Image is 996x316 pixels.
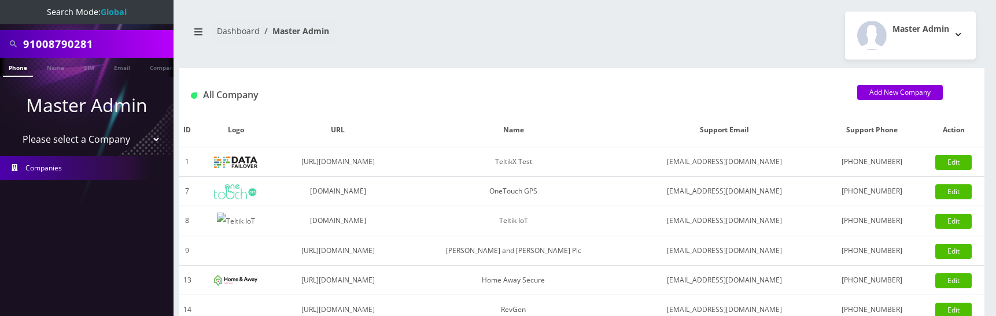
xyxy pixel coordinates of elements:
td: 13 [179,265,195,295]
td: 9 [179,236,195,265]
button: Master Admin [845,12,976,60]
td: [URL][DOMAIN_NAME] [276,147,400,177]
td: [PERSON_NAME] and [PERSON_NAME] Plc [400,236,628,265]
td: [DOMAIN_NAME] [276,206,400,236]
a: Edit [935,273,972,288]
th: Action [923,113,984,147]
a: Edit [935,214,972,229]
td: [URL][DOMAIN_NAME] [276,236,400,265]
h1: All Company [191,90,840,101]
a: Company [144,58,183,76]
th: Logo [195,113,276,147]
td: 7 [179,177,195,206]
a: Add New Company [857,85,943,100]
td: 8 [179,206,195,236]
td: [EMAIL_ADDRESS][DOMAIN_NAME] [628,236,821,265]
strong: Global [101,6,127,17]
td: 1 [179,147,195,177]
img: All Company [191,92,197,99]
td: Home Away Secure [400,265,628,295]
a: Edit [935,155,972,170]
td: [PHONE_NUMBER] [821,177,923,206]
td: [PHONE_NUMBER] [821,206,923,236]
th: Support Phone [821,113,923,147]
th: Support Email [628,113,821,147]
td: [PHONE_NUMBER] [821,265,923,295]
li: Master Admin [260,25,329,37]
span: Search Mode: [47,6,127,17]
th: Name [400,113,628,147]
input: Search All Companies [23,33,171,55]
a: Email [108,58,136,76]
td: [URL][DOMAIN_NAME] [276,265,400,295]
th: ID [179,113,195,147]
h2: Master Admin [892,24,949,34]
a: SIM [78,58,100,76]
a: Phone [3,58,33,77]
td: [PHONE_NUMBER] [821,236,923,265]
td: [EMAIL_ADDRESS][DOMAIN_NAME] [628,177,821,206]
td: OneTouch GPS [400,177,628,206]
th: URL [276,113,400,147]
td: [DOMAIN_NAME] [276,177,400,206]
a: Dashboard [217,25,260,36]
img: Teltik IoT [217,213,255,230]
td: [EMAIL_ADDRESS][DOMAIN_NAME] [628,206,821,236]
td: [PHONE_NUMBER] [821,147,923,177]
td: TeltikX Test [400,147,628,177]
td: [EMAIL_ADDRESS][DOMAIN_NAME] [628,147,821,177]
span: Companies [25,163,62,173]
img: Home Away Secure [214,275,257,286]
img: TeltikX Test [214,157,257,168]
td: [EMAIL_ADDRESS][DOMAIN_NAME] [628,265,821,295]
img: OneTouch GPS [214,184,257,199]
td: Teltik IoT [400,206,628,236]
nav: breadcrumb [188,19,573,52]
a: Edit [935,244,972,259]
a: Name [41,58,70,76]
a: Edit [935,184,972,199]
